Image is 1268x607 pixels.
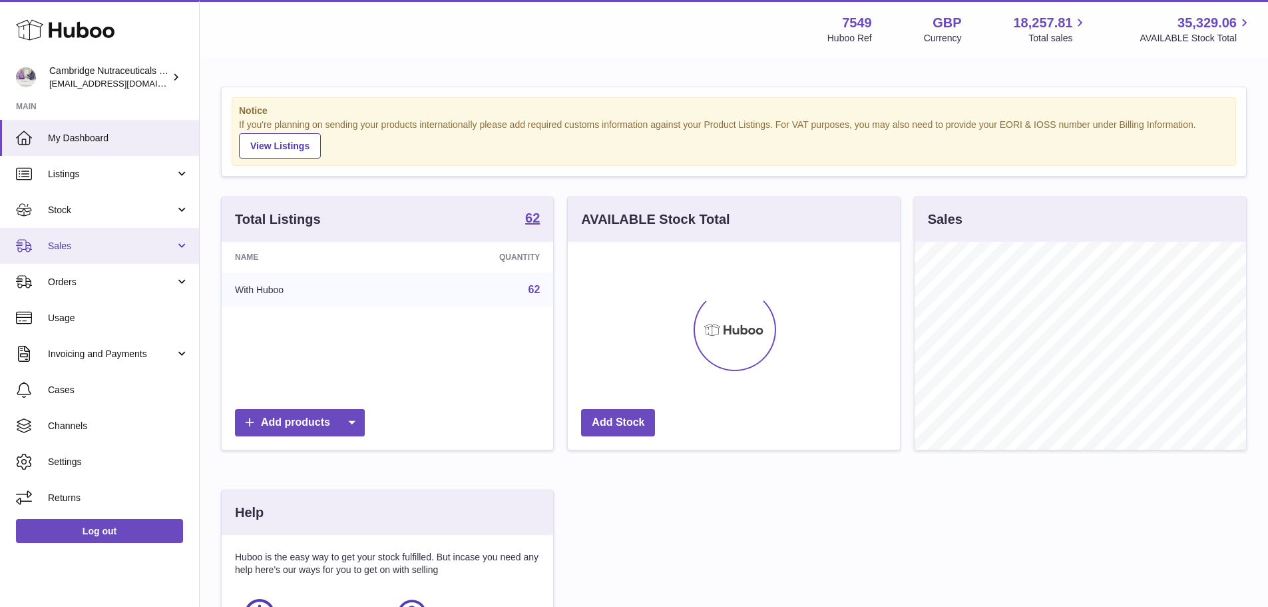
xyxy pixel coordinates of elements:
div: Currency [924,32,962,45]
span: Cases [48,384,189,396]
strong: 7549 [842,14,872,32]
td: With Huboo [222,273,397,307]
a: 62 [525,211,540,227]
strong: Notice [239,105,1229,117]
span: Orders [48,276,175,289]
h3: Help [235,504,264,522]
span: AVAILABLE Stock Total [1140,32,1252,45]
span: Channels [48,420,189,432]
a: Add Stock [581,409,655,436]
strong: 62 [525,211,540,225]
a: 35,329.06 AVAILABLE Stock Total [1140,14,1252,45]
span: 18,257.81 [1013,14,1072,32]
span: Settings [48,456,189,468]
th: Name [222,242,397,273]
span: Sales [48,240,175,253]
a: Log out [16,519,183,543]
span: [EMAIL_ADDRESS][DOMAIN_NAME] [49,78,196,89]
div: Cambridge Nutraceuticals Ltd [49,65,169,90]
div: Huboo Ref [827,32,872,45]
span: My Dashboard [48,132,189,145]
p: Huboo is the easy way to get your stock fulfilled. But incase you need any help here's our ways f... [235,551,540,576]
h3: Sales [928,211,962,229]
span: Returns [48,492,189,504]
th: Quantity [397,242,553,273]
h3: Total Listings [235,211,321,229]
span: Total sales [1028,32,1088,45]
strong: GBP [933,14,961,32]
div: If you're planning on sending your products internationally please add required customs informati... [239,119,1229,159]
a: 18,257.81 Total sales [1013,14,1088,45]
h3: AVAILABLE Stock Total [581,211,730,229]
a: 62 [528,284,540,295]
span: Usage [48,312,189,324]
img: internalAdmin-7549@internal.huboo.com [16,67,36,87]
a: Add products [235,409,365,436]
span: Stock [48,204,175,217]
a: View Listings [239,133,321,159]
span: 35,329.06 [1177,14,1237,32]
span: Invoicing and Payments [48,348,175,360]
span: Listings [48,168,175,181]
